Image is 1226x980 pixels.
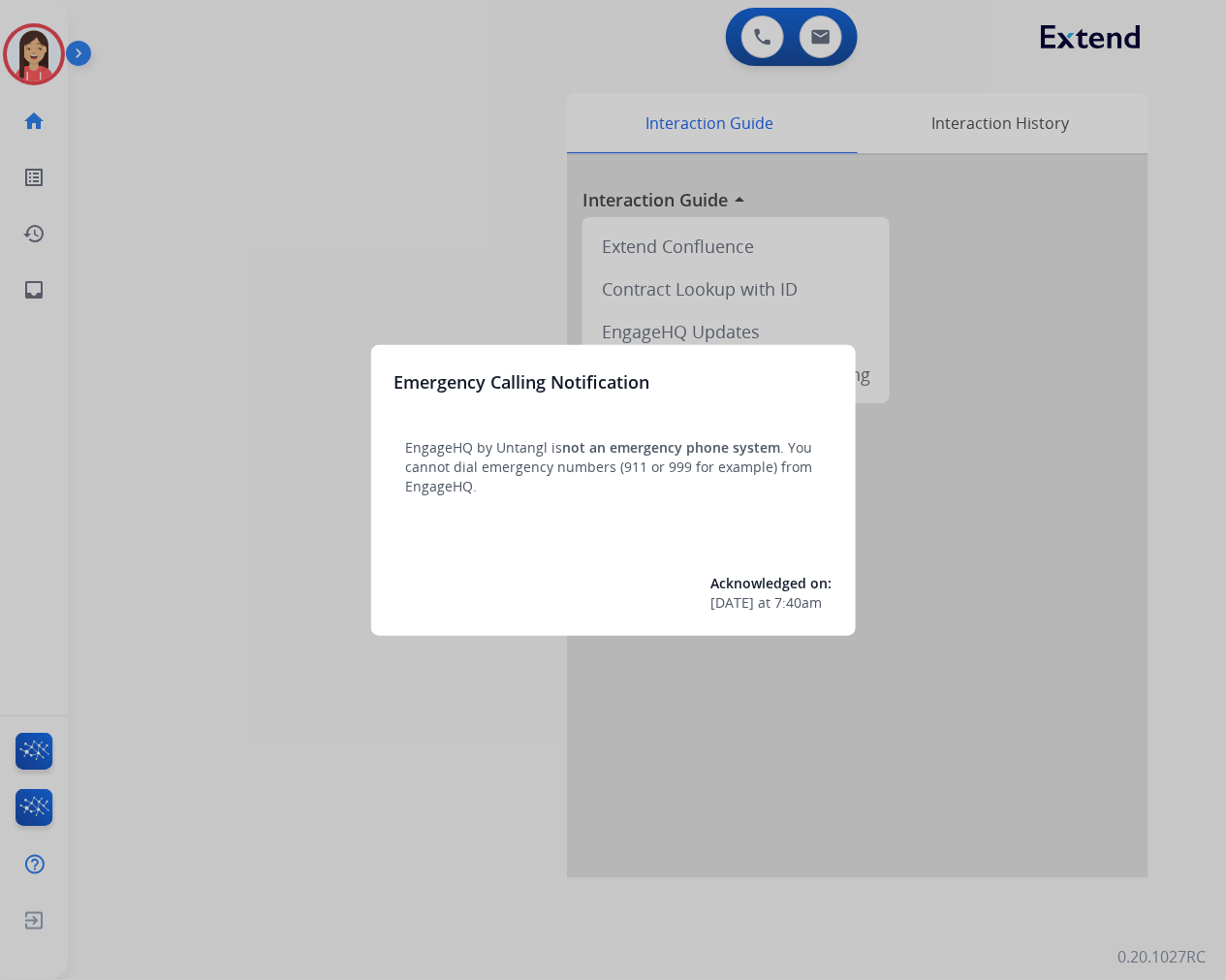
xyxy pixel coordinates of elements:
p: 0.20.1027RC [1118,945,1207,968]
p: EngageHQ by Untangl is . You cannot dial emergency numbers (911 or 999 for example) from EngageHQ. [406,438,821,496]
span: Acknowledged on: [711,574,833,592]
div: at [711,593,833,613]
h3: Emergency Calling Notification [394,368,650,395]
span: not an emergency phone system [563,438,781,457]
span: 7:40am [775,593,823,613]
span: [DATE] [711,593,755,613]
